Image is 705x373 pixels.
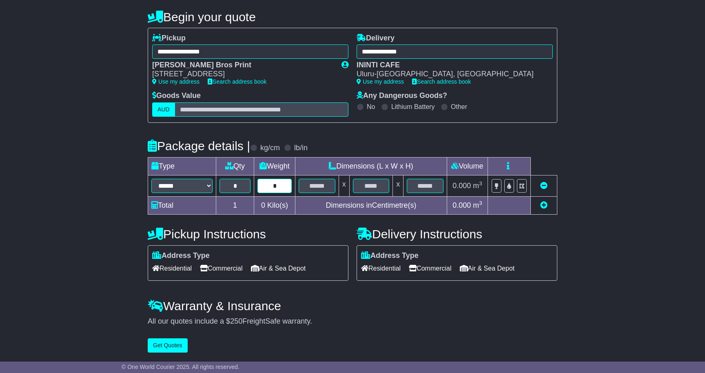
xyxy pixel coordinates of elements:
a: Search address book [208,78,266,85]
td: Total [148,196,216,214]
span: 0.000 [452,201,471,209]
h4: Begin your quote [148,10,557,24]
label: AUD [152,102,175,117]
td: x [339,175,349,196]
td: Qty [216,157,254,175]
a: Search address book [412,78,471,85]
a: Add new item [540,201,548,209]
h4: Pickup Instructions [148,227,348,241]
div: Uluru-[GEOGRAPHIC_DATA], [GEOGRAPHIC_DATA] [357,70,545,79]
h4: Delivery Instructions [357,227,557,241]
a: Use my address [152,78,200,85]
span: m [473,201,482,209]
label: No [367,103,375,111]
label: Address Type [361,251,419,260]
label: Any Dangerous Goods? [357,91,447,100]
label: lb/in [294,144,308,153]
div: All our quotes include a $ FreightSafe warranty. [148,317,557,326]
div: ININTI CAFE [357,61,545,70]
label: Address Type [152,251,210,260]
span: Residential [361,262,401,275]
td: Dimensions in Centimetre(s) [295,196,447,214]
label: Pickup [152,34,186,43]
span: 0 [261,201,265,209]
span: Air & Sea Depot [251,262,306,275]
span: Commercial [200,262,242,275]
label: Other [451,103,467,111]
button: Get Quotes [148,338,188,353]
td: Weight [254,157,295,175]
td: Dimensions (L x W x H) [295,157,447,175]
sup: 3 [479,180,482,186]
td: Kilo(s) [254,196,295,214]
span: m [473,182,482,190]
a: Use my address [357,78,404,85]
div: [PERSON_NAME] Bros Print [152,61,333,70]
div: [STREET_ADDRESS] [152,70,333,79]
span: Commercial [409,262,451,275]
h4: Package details | [148,139,250,153]
label: kg/cm [260,144,280,153]
td: Type [148,157,216,175]
span: Air & Sea Depot [460,262,515,275]
sup: 3 [479,200,482,206]
a: Remove this item [540,182,548,190]
label: Goods Value [152,91,201,100]
td: 1 [216,196,254,214]
label: Lithium Battery [391,103,435,111]
span: © One World Courier 2025. All rights reserved. [122,364,239,370]
td: Volume [447,157,488,175]
label: Delivery [357,34,395,43]
span: Residential [152,262,192,275]
span: 250 [230,317,242,325]
h4: Warranty & Insurance [148,299,557,313]
span: 0.000 [452,182,471,190]
td: x [393,175,403,196]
